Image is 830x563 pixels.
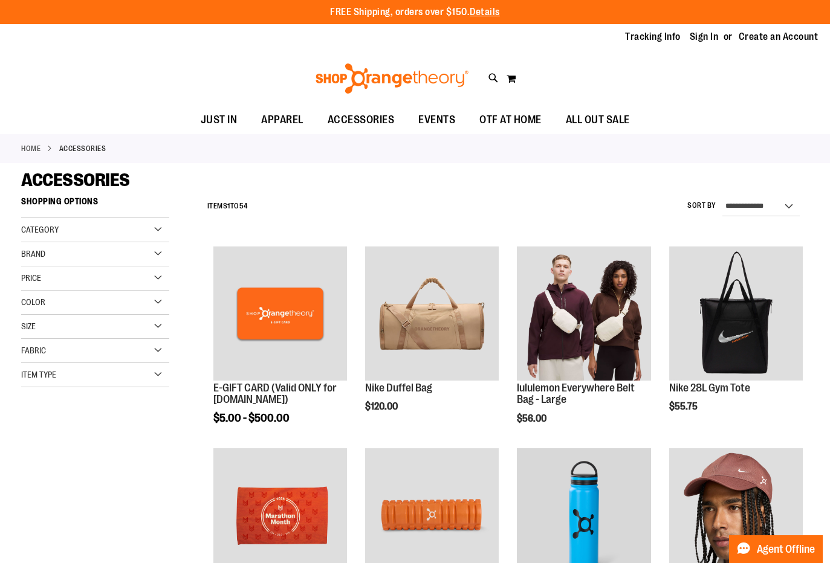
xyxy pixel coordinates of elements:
[517,246,650,382] a: lululemon Everywhere Belt Bag - Large
[517,382,635,406] a: lululemon Everywhere Belt Bag - Large
[59,143,106,154] strong: ACCESSORIES
[663,240,809,443] div: product
[669,382,750,394] a: Nike 28L Gym Tote
[207,197,248,216] h2: Items to
[418,106,455,134] span: EVENTS
[213,382,337,406] a: E-GIFT CARD (Valid ONLY for [DOMAIN_NAME])
[365,246,499,380] img: Nike Duffel Bag
[669,401,699,412] span: $55.75
[261,106,303,134] span: APPAREL
[213,412,290,424] span: $5.00 - $500.00
[365,401,400,412] span: $120.00
[517,246,650,380] img: lululemon Everywhere Belt Bag - Large
[207,240,353,455] div: product
[314,63,470,94] img: Shop Orangetheory
[687,201,716,211] label: Sort By
[511,240,657,455] div: product
[21,370,56,379] span: Item Type
[239,202,248,210] span: 54
[21,143,41,154] a: Home
[757,544,815,555] span: Agent Offline
[21,170,130,190] span: ACCESSORIES
[21,297,45,307] span: Color
[330,5,500,19] p: FREE Shipping, orders over $150.
[21,321,36,331] span: Size
[21,225,59,234] span: Category
[669,246,803,380] img: Nike 28L Gym Tote
[21,273,41,283] span: Price
[213,246,347,382] a: E-GIFT CARD (Valid ONLY for ShopOrangetheory.com)
[517,413,548,424] span: $56.00
[21,346,46,355] span: Fabric
[365,246,499,382] a: Nike Duffel Bag
[227,202,230,210] span: 1
[470,7,500,18] a: Details
[21,191,169,218] strong: Shopping Options
[365,382,432,394] a: Nike Duffel Bag
[625,30,681,43] a: Tracking Info
[21,249,45,259] span: Brand
[669,246,803,382] a: Nike 28L Gym Tote
[729,535,823,563] button: Agent Offline
[359,240,505,443] div: product
[328,106,395,134] span: ACCESSORIES
[201,106,238,134] span: JUST IN
[566,106,630,134] span: ALL OUT SALE
[690,30,719,43] a: Sign In
[739,30,819,43] a: Create an Account
[213,246,347,380] img: E-GIFT CARD (Valid ONLY for ShopOrangetheory.com)
[479,106,542,134] span: OTF AT HOME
